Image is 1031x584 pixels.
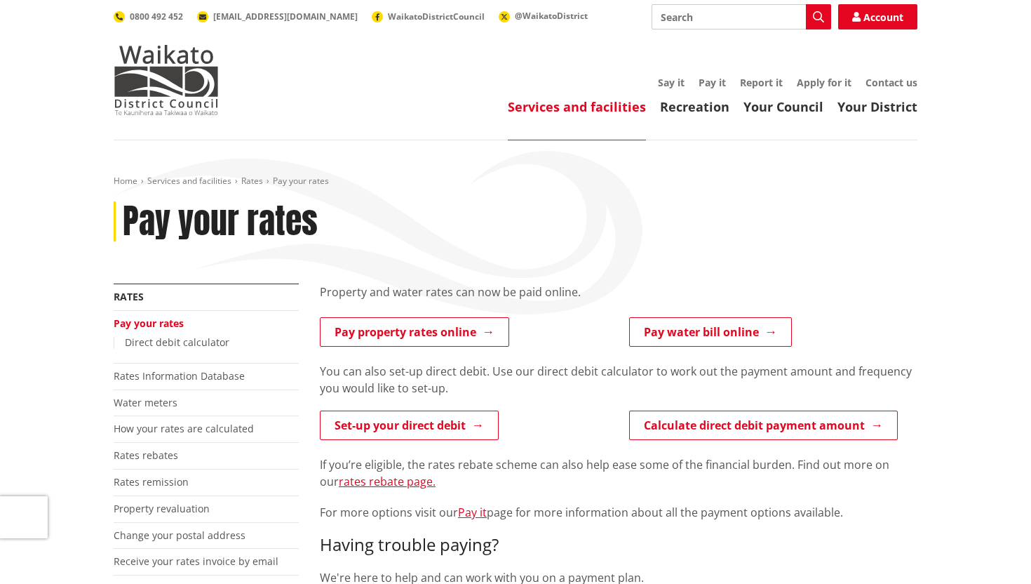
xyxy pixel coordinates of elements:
[114,449,178,462] a: Rates rebates
[213,11,358,22] span: [EMAIL_ADDRESS][DOMAIN_NAME]
[114,290,144,303] a: Rates
[147,175,231,187] a: Services and facilities
[388,11,485,22] span: WaikatoDistrictCouncil
[372,11,485,22] a: WaikatoDistrictCouncil
[114,317,184,330] a: Pay your rates
[320,284,917,317] div: Property and water rates can now be paid online.
[320,456,917,490] p: If you’re eligible, the rates rebate scheme can also help ease some of the financial burden. Find...
[508,98,646,115] a: Services and facilities
[114,175,137,187] a: Home
[339,474,436,489] a: rates rebate page.
[114,369,245,383] a: Rates Information Database
[652,4,831,29] input: Search input
[241,175,263,187] a: Rates
[125,336,229,349] a: Direct debit calculator
[320,317,509,347] a: Pay property rates online
[114,396,177,409] a: Water meters
[499,10,588,22] a: @WaikatoDistrict
[838,4,917,29] a: Account
[865,76,917,89] a: Contact us
[114,555,278,568] a: Receive your rates invoice by email
[658,76,685,89] a: Say it
[320,363,917,397] p: You can also set-up direct debit. Use our direct debit calculator to work out the payment amount ...
[320,504,917,521] p: For more options visit our page for more information about all the payment options available.
[740,76,783,89] a: Report it
[114,475,189,489] a: Rates remission
[320,411,499,440] a: Set-up your direct debit
[273,175,329,187] span: Pay your rates
[114,11,183,22] a: 0800 492 452
[699,76,726,89] a: Pay it
[197,11,358,22] a: [EMAIL_ADDRESS][DOMAIN_NAME]
[114,502,210,515] a: Property revaluation
[114,529,245,542] a: Change your postal address
[660,98,729,115] a: Recreation
[743,98,823,115] a: Your Council
[123,201,318,242] h1: Pay your rates
[837,98,917,115] a: Your District
[515,10,588,22] span: @WaikatoDistrict
[130,11,183,22] span: 0800 492 452
[629,411,898,440] a: Calculate direct debit payment amount
[629,317,792,347] a: Pay water bill online
[114,175,917,187] nav: breadcrumb
[114,422,254,435] a: How your rates are calculated
[114,45,219,115] img: Waikato District Council - Te Kaunihera aa Takiwaa o Waikato
[797,76,851,89] a: Apply for it
[458,505,487,520] a: Pay it
[320,535,917,555] h3: Having trouble paying?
